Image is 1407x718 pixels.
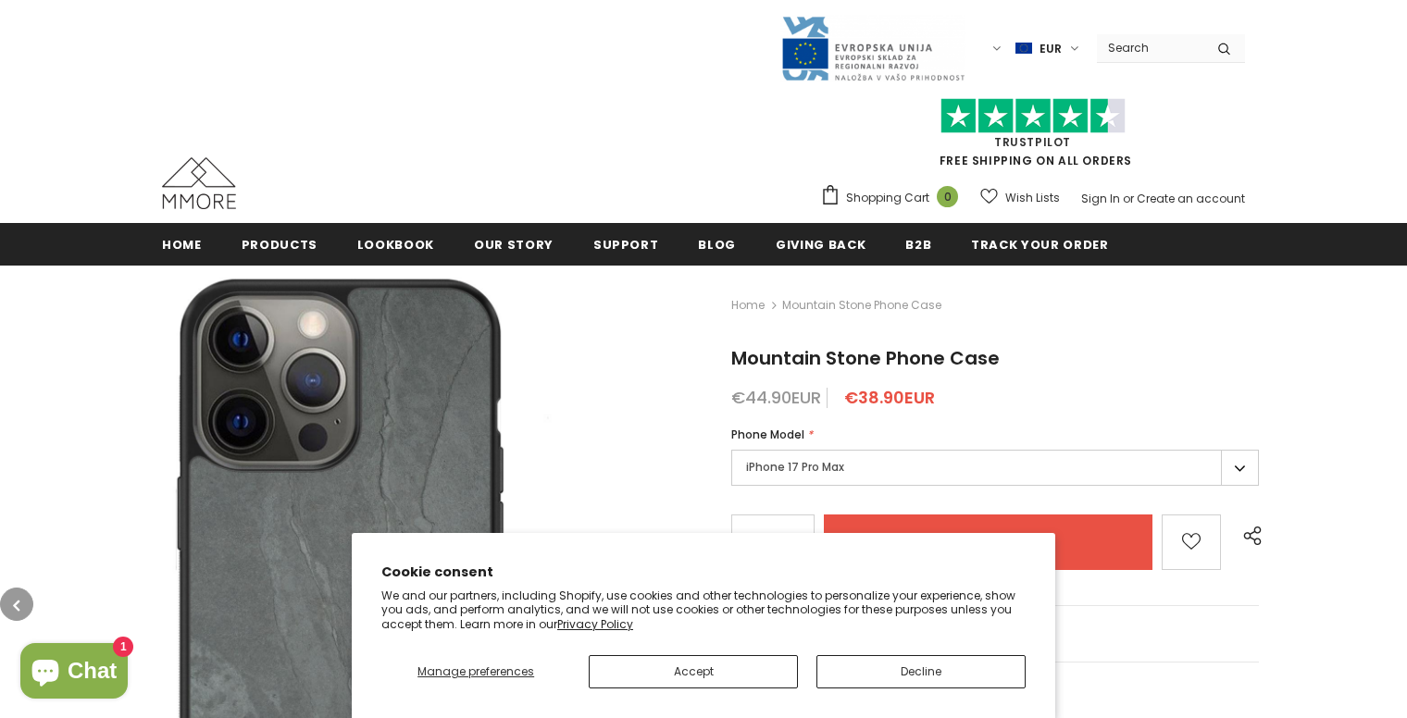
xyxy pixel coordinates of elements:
[698,223,736,265] a: Blog
[1137,191,1245,206] a: Create an account
[844,386,935,409] span: €38.90EUR
[820,184,967,212] a: Shopping Cart 0
[846,189,929,207] span: Shopping Cart
[698,236,736,254] span: Blog
[776,223,865,265] a: Giving back
[381,655,570,688] button: Manage preferences
[731,386,821,409] span: €44.90EUR
[937,186,958,207] span: 0
[782,294,941,316] span: Mountain Stone Phone Case
[731,345,1000,371] span: Mountain Stone Phone Case
[731,427,804,442] span: Phone Model
[162,236,202,254] span: Home
[162,157,236,209] img: MMORE Cases
[381,588,1026,632] p: We and our partners, including Shopify, use cookies and other technologies to personalize your ex...
[905,223,931,265] a: B2B
[1040,40,1062,58] span: EUR
[417,663,534,679] span: Manage preferences
[731,294,765,316] a: Home
[780,40,965,56] a: Javni Razpis
[905,236,931,254] span: B2B
[381,563,1026,582] h2: Cookie consent
[731,450,1259,486] label: iPhone 17 Pro Max
[980,181,1060,214] a: Wish Lists
[357,236,434,254] span: Lookbook
[242,223,318,265] a: Products
[557,616,633,632] a: Privacy Policy
[820,106,1245,168] span: FREE SHIPPING ON ALL ORDERS
[816,655,1026,688] button: Decline
[474,223,554,265] a: Our Story
[1097,34,1203,61] input: Search Site
[940,98,1126,134] img: Trust Pilot Stars
[593,223,659,265] a: support
[780,15,965,82] img: Javni Razpis
[1081,191,1120,206] a: Sign In
[776,236,865,254] span: Giving back
[162,223,202,265] a: Home
[971,236,1108,254] span: Track your order
[994,134,1071,150] a: Trustpilot
[1123,191,1134,206] span: or
[971,223,1108,265] a: Track your order
[824,514,1153,570] input: Add to cart
[589,655,798,688] button: Accept
[474,236,554,254] span: Our Story
[593,236,659,254] span: support
[1005,189,1060,207] span: Wish Lists
[15,643,133,703] inbox-online-store-chat: Shopify online store chat
[357,223,434,265] a: Lookbook
[242,236,318,254] span: Products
